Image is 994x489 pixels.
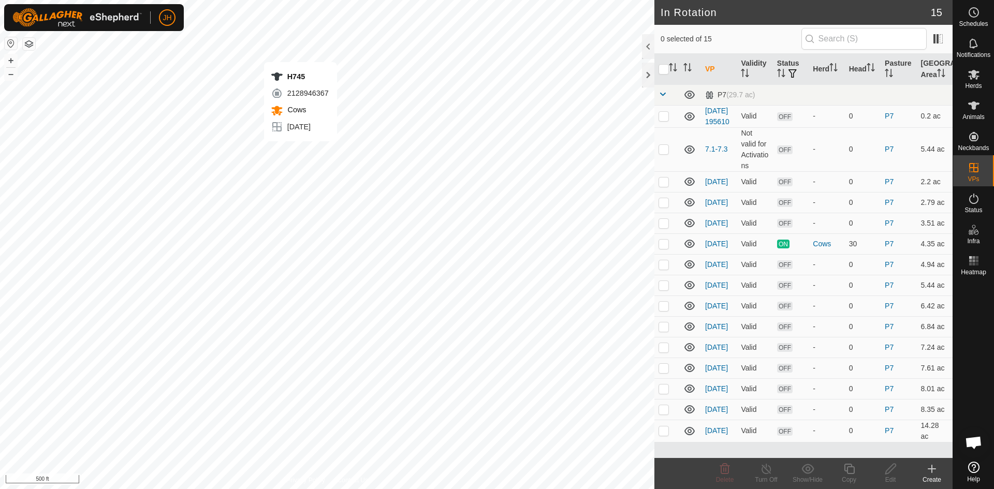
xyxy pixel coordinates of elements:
h2: In Rotation [661,6,931,19]
div: - [813,176,840,187]
a: P7 [885,198,894,206]
td: Valid [737,192,772,213]
td: 8.01 ac [917,378,953,399]
p-sorticon: Activate to sort [741,70,749,79]
div: - [813,363,840,374]
a: [DATE] [705,302,728,310]
span: Notifications [957,52,990,58]
td: 0 [845,295,881,316]
a: [DATE] [705,177,728,186]
p-sorticon: Activate to sort [867,65,875,73]
span: OFF [777,343,793,352]
div: [DATE] [271,121,329,133]
a: Contact Us [338,476,368,485]
p-sorticon: Activate to sort [937,70,945,79]
td: Valid [737,420,772,442]
div: - [813,342,840,353]
td: 7.24 ac [917,337,953,358]
a: [DATE] [705,322,728,331]
a: [DATE] [705,426,728,435]
p-sorticon: Activate to sort [683,65,692,73]
span: OFF [777,427,793,436]
div: Open chat [958,427,989,458]
td: Valid [737,378,772,399]
a: [DATE] [705,343,728,351]
td: 6.42 ac [917,295,953,316]
a: Help [953,457,994,486]
span: Schedules [959,21,988,27]
input: Search (S) [801,28,927,50]
span: 0 selected of 15 [661,34,801,45]
div: Copy [828,475,870,484]
div: - [813,259,840,270]
div: - [813,383,840,394]
a: [DATE] [705,384,728,393]
a: [DATE] 195610 [705,107,729,126]
td: Valid [737,233,772,254]
td: 0 [845,275,881,295]
button: Map Layers [23,38,35,50]
td: Valid [737,254,772,275]
td: 0 [845,399,881,420]
span: OFF [777,281,793,290]
div: - [813,301,840,312]
div: Show/Hide [787,475,828,484]
td: Not valid for Activations [737,127,772,171]
span: OFF [777,219,793,228]
a: P7 [885,219,894,227]
button: + [5,54,17,67]
td: 4.94 ac [917,254,953,275]
div: - [813,197,840,208]
th: [GEOGRAPHIC_DATA] Area [917,54,953,85]
a: Privacy Policy [286,476,325,485]
td: 2.79 ac [917,192,953,213]
span: Heatmap [961,269,986,275]
td: 5.44 ac [917,275,953,295]
div: Cows [813,239,840,249]
span: Help [967,476,980,482]
a: P7 [885,343,894,351]
a: [DATE] [705,364,728,372]
td: 0 [845,254,881,275]
div: Turn Off [745,475,787,484]
td: 0 [845,171,881,192]
td: Valid [737,105,772,127]
td: Valid [737,213,772,233]
span: OFF [777,112,793,121]
td: Valid [737,399,772,420]
div: - [813,144,840,155]
a: P7 [885,260,894,269]
div: Create [911,475,953,484]
div: Edit [870,475,911,484]
td: Valid [737,316,772,337]
div: - [813,218,840,229]
a: P7 [885,177,894,186]
span: Status [964,207,982,213]
td: 0 [845,192,881,213]
td: 6.84 ac [917,316,953,337]
div: 2128946367 [271,87,329,99]
td: 30 [845,233,881,254]
div: - [813,321,840,332]
td: Valid [737,295,772,316]
a: P7 [885,384,894,393]
a: P7 [885,405,894,413]
a: [DATE] [705,281,728,289]
a: P7 [885,145,894,153]
th: Herd [809,54,844,85]
td: Valid [737,171,772,192]
td: Valid [737,358,772,378]
span: OFF [777,364,793,373]
div: - [813,111,840,122]
span: OFF [777,198,793,207]
div: - [813,404,840,415]
a: P7 [885,281,894,289]
div: - [813,425,840,436]
span: OFF [777,260,793,269]
div: H745 [271,70,329,83]
a: P7 [885,364,894,372]
td: Valid [737,337,772,358]
td: 5.44 ac [917,127,953,171]
td: 0 [845,213,881,233]
td: 8.35 ac [917,399,953,420]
